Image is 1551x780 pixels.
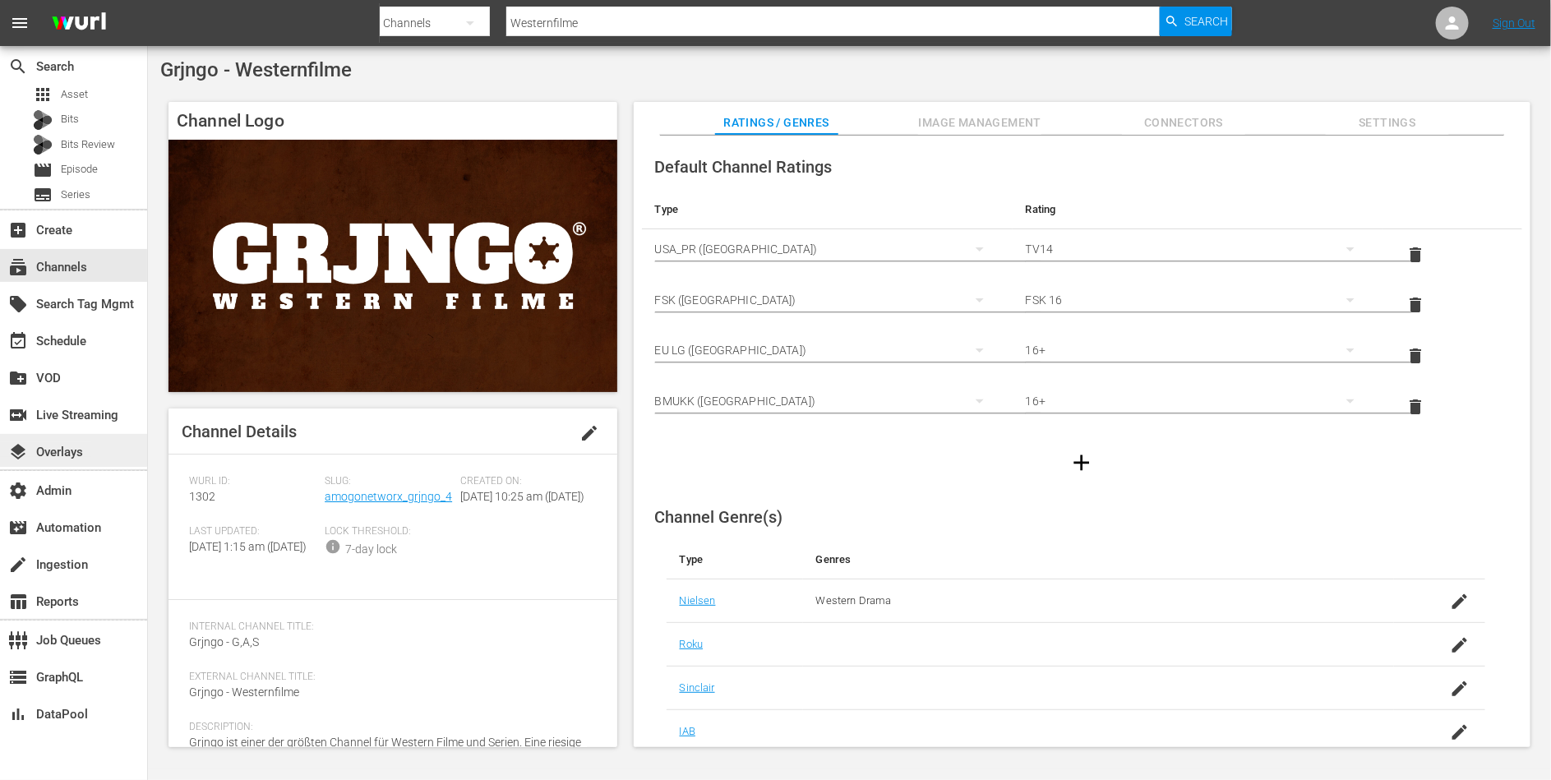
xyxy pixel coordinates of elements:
span: Asset [61,86,88,103]
span: Asset [33,85,53,104]
a: Nielsen [680,594,716,607]
span: Live Streaming [8,405,28,425]
span: Last Updated: [189,525,316,538]
button: delete [1396,285,1436,325]
span: edit [579,423,599,443]
div: Bits Review [33,135,53,155]
div: FSK 16 [1026,277,1370,323]
a: Sign Out [1493,16,1535,30]
span: Created On: [460,475,588,488]
span: Episode [61,161,98,178]
div: USA_PR ([GEOGRAPHIC_DATA]) [655,226,999,272]
span: DataPool [8,704,28,724]
span: Grjngo - G,A,S [189,635,259,648]
img: ans4CAIJ8jUAAAAAAAAAAAAAAAAAAAAAAAAgQb4GAAAAAAAAAAAAAAAAAAAAAAAAJMjXAAAAAAAAAAAAAAAAAAAAAAAAgAT5G... [39,4,118,43]
div: 7-day lock [345,541,397,558]
span: External Channel Title: [189,671,589,684]
a: Roku [680,638,704,650]
span: Bits Review [61,136,115,153]
span: GraphQL [8,667,28,687]
span: Lock Threshold: [325,525,452,538]
span: Series [33,185,53,205]
span: delete [1406,346,1426,366]
span: Reports [8,592,28,612]
th: Type [667,540,803,579]
span: Channel Details [182,422,297,441]
span: Grjngo - Westernfilme [160,58,352,81]
span: Image Management [918,113,1041,133]
span: Ingestion [8,555,28,575]
span: Create [8,220,28,240]
button: delete [1396,387,1436,427]
span: Series [61,187,90,203]
span: Job Queues [8,630,28,650]
a: Sinclair [680,681,715,694]
span: Internal Channel Title: [189,621,589,634]
button: delete [1396,235,1436,275]
span: Automation [8,518,28,538]
div: TV14 [1026,226,1370,272]
span: 1302 [189,490,215,503]
span: Search [8,57,28,76]
div: 16+ [1026,327,1370,373]
button: delete [1396,336,1436,376]
a: amogonetworx_grjngo_4 [325,490,452,503]
span: Channel Genre(s) [655,507,783,527]
button: Search [1160,7,1232,36]
span: delete [1406,245,1426,265]
span: Ratings / Genres [715,113,838,133]
div: 16+ [1026,378,1370,424]
th: Rating [1013,190,1383,229]
span: [DATE] 10:25 am ([DATE]) [460,490,584,503]
span: menu [10,13,30,33]
span: Slug: [325,475,452,488]
img: Grjngo - Westernfilme [168,140,617,392]
button: edit [570,413,609,453]
span: Search [1184,7,1228,36]
span: Settings [1326,113,1449,133]
a: IAB [680,725,695,737]
span: [DATE] 1:15 am ([DATE]) [189,540,307,553]
span: Overlays [8,442,28,462]
div: Bits [33,110,53,130]
span: Search Tag Mgmt [8,294,28,314]
span: Connectors [1122,113,1245,133]
span: info [325,538,341,555]
table: simple table [642,190,1522,432]
span: VOD [8,368,28,388]
div: BMUKK ([GEOGRAPHIC_DATA]) [655,378,999,424]
span: Default Channel Ratings [655,157,833,177]
span: Episode [33,160,53,180]
span: Wurl ID: [189,475,316,488]
th: Type [642,190,1013,229]
th: Genres [803,540,1395,579]
span: delete [1406,397,1426,417]
span: Description: [189,721,589,734]
div: FSK ([GEOGRAPHIC_DATA]) [655,277,999,323]
span: Schedule [8,331,28,351]
span: Bits [61,111,79,127]
span: Channels [8,257,28,277]
span: Admin [8,481,28,501]
span: Grjngo - Westernfilme [189,685,299,699]
div: EU LG ([GEOGRAPHIC_DATA]) [655,327,999,373]
span: delete [1406,295,1426,315]
h4: Channel Logo [168,102,617,140]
